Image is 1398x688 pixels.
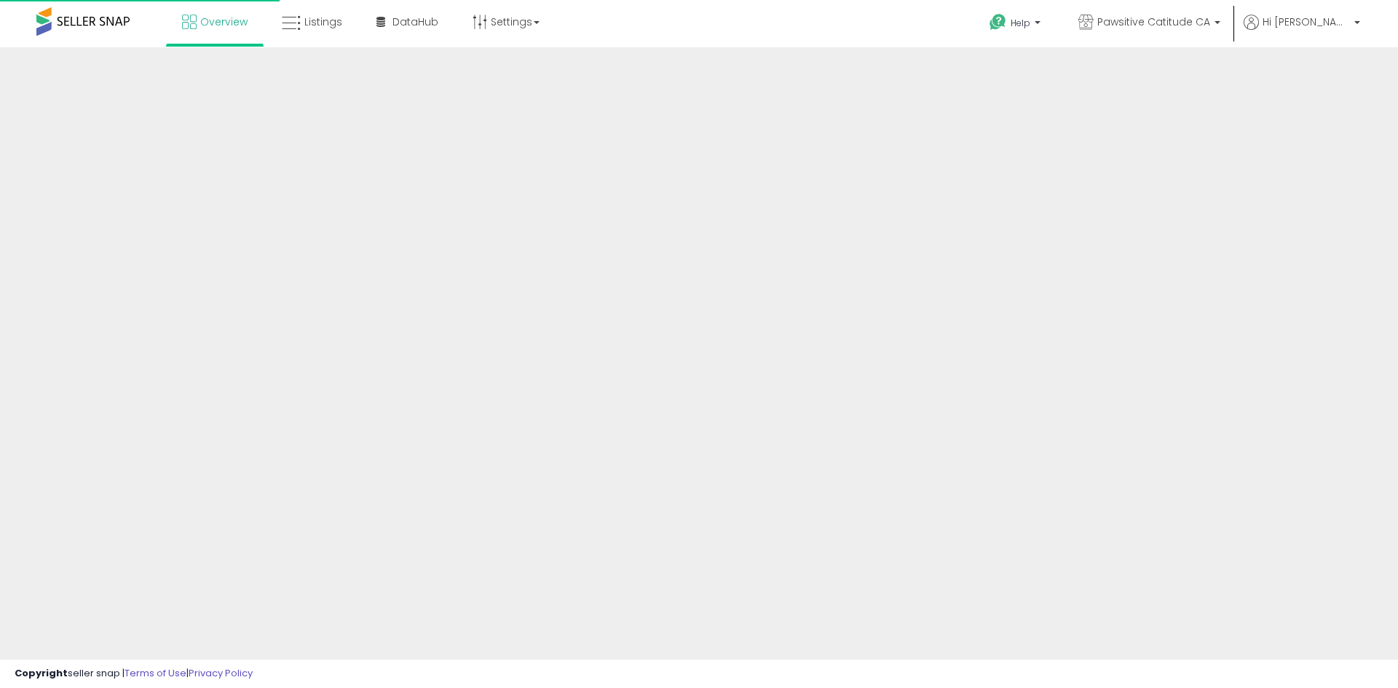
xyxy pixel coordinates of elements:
[1011,17,1030,29] span: Help
[989,13,1007,31] i: Get Help
[1263,15,1350,29] span: Hi [PERSON_NAME]
[392,15,438,29] span: DataHub
[304,15,342,29] span: Listings
[1244,15,1360,47] a: Hi [PERSON_NAME]
[1097,15,1210,29] span: Pawsitive Catitude CA
[200,15,248,29] span: Overview
[978,2,1055,47] a: Help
